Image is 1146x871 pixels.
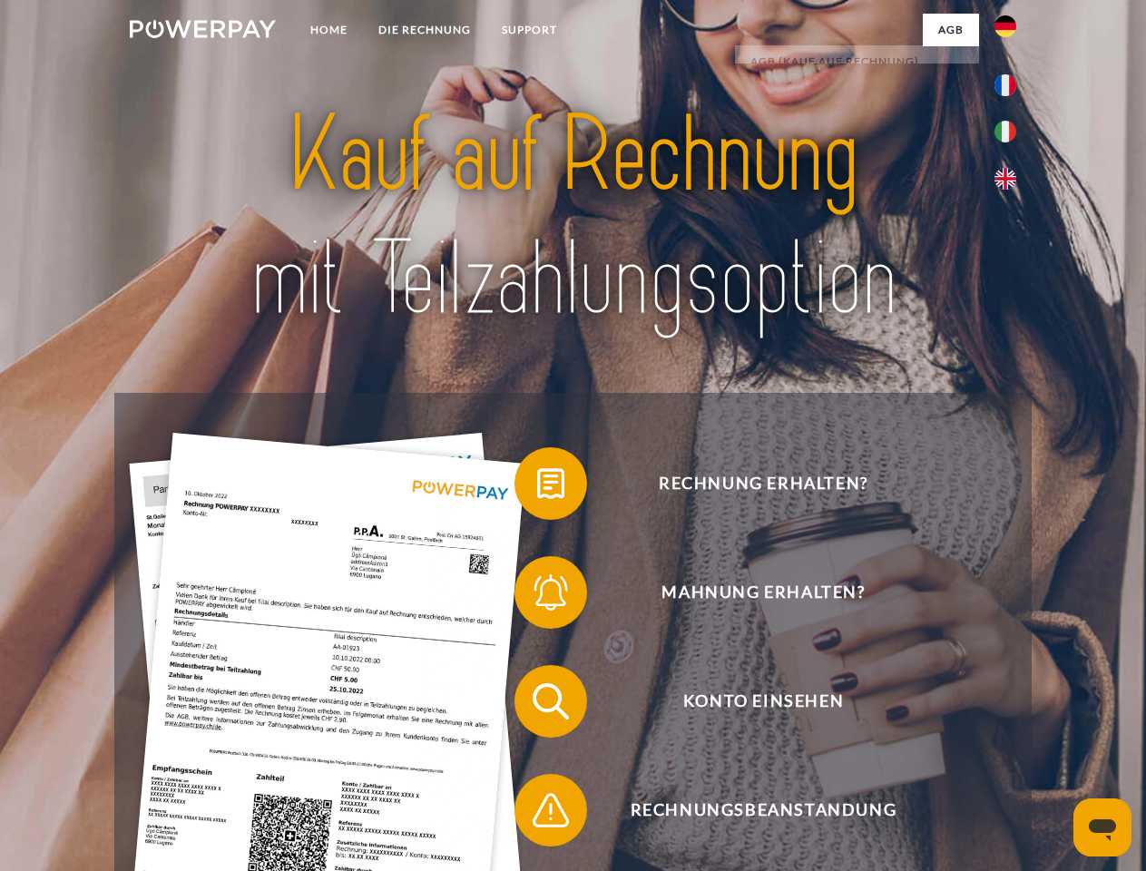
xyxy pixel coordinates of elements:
[541,665,985,738] span: Konto einsehen
[1073,798,1131,856] iframe: Schaltfläche zum Öffnen des Messaging-Fensters
[541,774,985,847] span: Rechnungsbeanstandung
[486,14,573,46] a: SUPPORT
[514,774,986,847] button: Rechnungsbeanstandung
[528,461,573,506] img: qb_bill.svg
[514,665,986,738] button: Konto einsehen
[173,87,973,347] img: title-powerpay_de.svg
[541,447,985,520] span: Rechnung erhalten?
[514,447,986,520] button: Rechnung erhalten?
[514,556,986,629] button: Mahnung erhalten?
[130,20,276,38] img: logo-powerpay-white.svg
[541,556,985,629] span: Mahnung erhalten?
[528,788,573,833] img: qb_warning.svg
[994,121,1016,142] img: it
[363,14,486,46] a: DIE RECHNUNG
[994,74,1016,96] img: fr
[295,14,363,46] a: Home
[528,570,573,615] img: qb_bell.svg
[994,15,1016,37] img: de
[994,168,1016,190] img: en
[923,14,979,46] a: agb
[735,45,979,78] a: AGB (Kauf auf Rechnung)
[528,679,573,724] img: qb_search.svg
